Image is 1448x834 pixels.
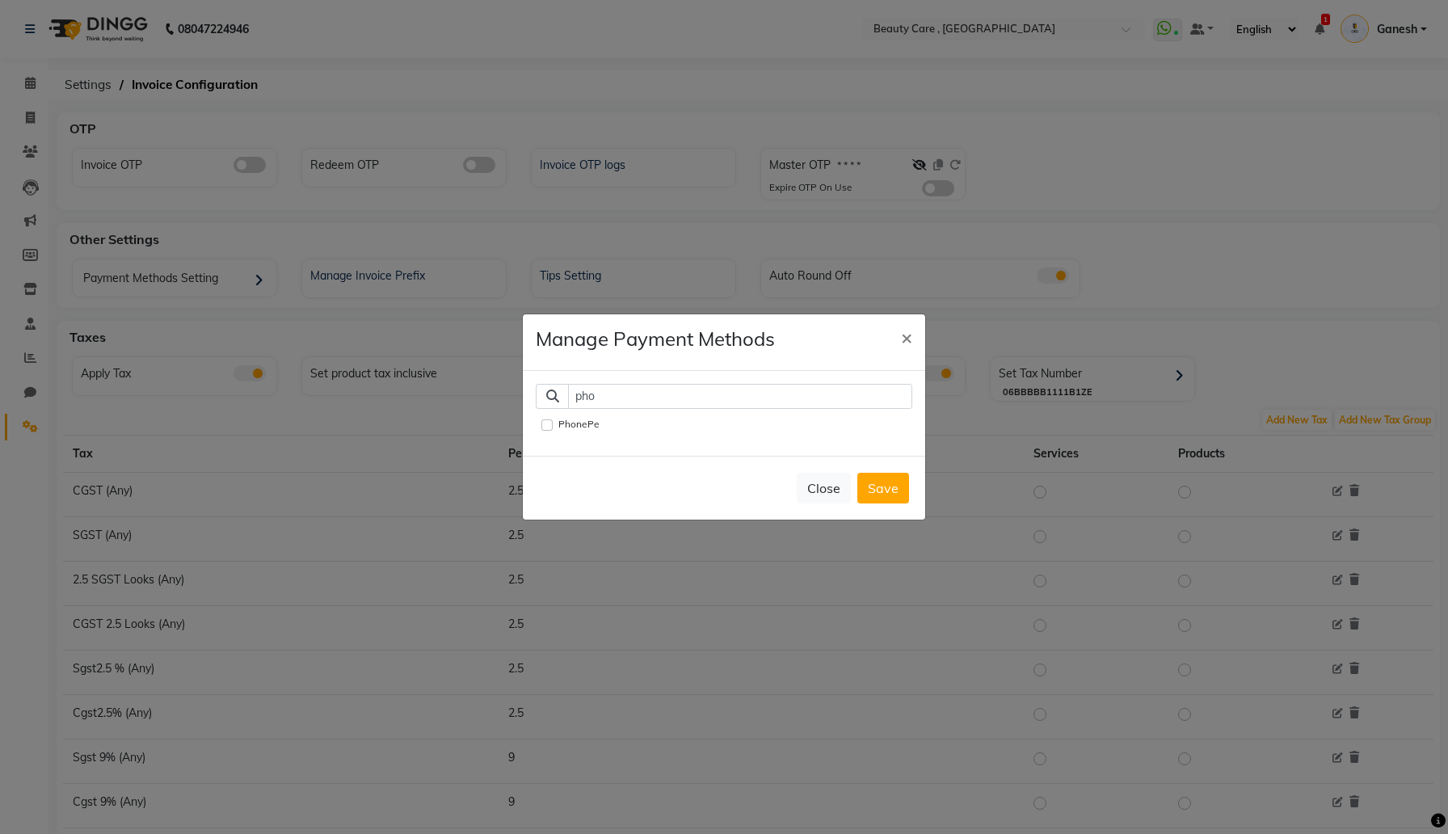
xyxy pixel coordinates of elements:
input: Search Payment Mode... [568,384,912,409]
h4: Manage Payment Methods [536,327,775,351]
button: Close [797,473,851,503]
span: × [901,325,912,349]
button: Save [857,473,909,503]
label: PhonePe [558,417,600,432]
button: × [888,314,925,360]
